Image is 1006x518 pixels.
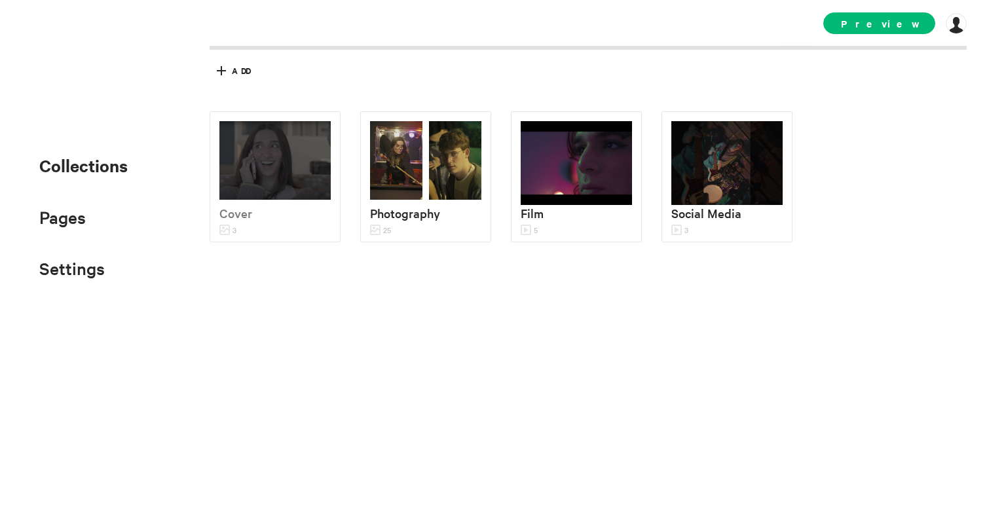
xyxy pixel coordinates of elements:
[232,65,250,77] span: Add
[219,204,331,223] p: Cover
[521,121,632,205] img: hqdefault.jpg
[823,12,935,34] span: Preview
[429,121,481,200] img: DSC00633.JPG
[521,224,538,237] p: 5
[671,121,783,205] img: hqdefault.jpg
[370,121,422,200] img: DSC00914.JPG
[39,206,86,228] span: Pages
[671,224,688,237] p: 3
[219,224,236,237] p: 3
[671,204,783,223] p: Social Media
[39,154,128,177] span: Collections
[521,204,632,223] p: Film
[370,224,391,237] p: 25
[370,204,481,223] p: Photography
[39,257,105,279] span: Settings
